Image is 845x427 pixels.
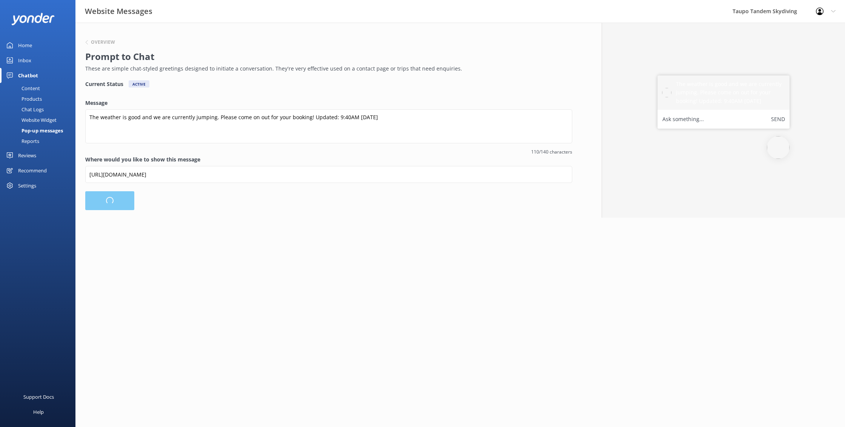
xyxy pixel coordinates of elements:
h5: The weather is good and we are currently jumping. Please come on out for your booking! Updated: 9... [676,80,785,105]
a: Pop-up messages [5,125,75,136]
div: Content [5,83,40,94]
label: Where would you like to show this message [85,155,572,164]
div: Settings [18,178,36,193]
p: These are simple chat-styled greetings designed to initiate a conversation. They're very effectiv... [85,65,568,73]
button: Send [771,114,785,124]
h6: Overview [91,40,115,45]
a: Website Widget [5,115,75,125]
div: Recommend [18,163,47,178]
img: yonder-white-logo.png [11,13,55,25]
div: Pop-up messages [5,125,63,136]
input: https://www.example.com/page [85,166,572,183]
div: Website Widget [5,115,57,125]
div: Reviews [18,148,36,163]
div: Active [129,80,149,88]
div: Help [33,404,44,419]
h2: Prompt to Chat [85,49,568,64]
div: Inbox [18,53,31,68]
label: Ask something... [662,114,704,124]
span: 110/140 characters [85,148,572,155]
div: Reports [5,136,39,146]
label: Message [85,99,572,107]
h3: Website Messages [85,5,152,17]
div: Products [5,94,42,104]
a: Reports [5,136,75,146]
div: Home [18,38,32,53]
a: Content [5,83,75,94]
a: Chat Logs [5,104,75,115]
a: Products [5,94,75,104]
div: Chat Logs [5,104,44,115]
textarea: The weather is good and we are currently jumping. Please come on out for your booking! Updated: 9... [85,109,572,143]
div: Support Docs [23,389,54,404]
button: Overview [85,40,115,45]
h4: Current Status [85,80,123,88]
div: Chatbot [18,68,38,83]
